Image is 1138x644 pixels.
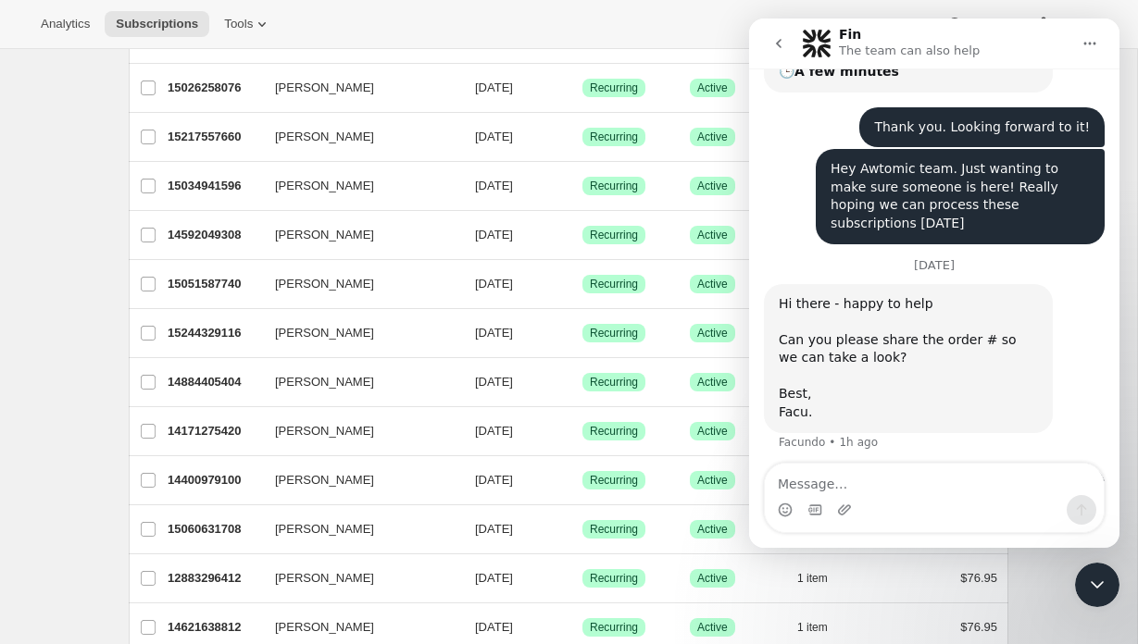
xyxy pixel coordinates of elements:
button: [PERSON_NAME] [264,171,449,201]
span: Analytics [41,17,90,31]
button: [PERSON_NAME] [264,220,449,250]
span: 1 item [797,571,828,586]
p: 15026258076 [168,79,260,97]
span: Active [697,277,728,291]
span: Active [697,571,728,586]
span: [PERSON_NAME] [275,618,374,637]
span: Recurring [590,375,638,390]
span: [PERSON_NAME] [275,177,374,195]
button: Analytics [30,11,101,37]
div: 14884405404[PERSON_NAME][DATE]SuccessRecurringSuccessActive1 item$76.95 [168,369,997,395]
span: [DATE] [475,620,513,634]
button: [PERSON_NAME] [264,563,449,593]
p: 15217557660 [168,128,260,146]
span: [DATE] [475,277,513,291]
button: Settings [1023,11,1108,37]
p: 15060631708 [168,520,260,539]
span: Active [697,473,728,488]
span: [DATE] [475,179,513,192]
button: [PERSON_NAME] [264,122,449,152]
div: 15034941596[PERSON_NAME][DATE]SuccessRecurringSuccessActive1 item$48.00 [168,173,997,199]
button: Tools [213,11,282,37]
span: Active [697,620,728,635]
span: Active [697,130,728,144]
span: Recurring [590,130,638,144]
button: 1 item [797,565,848,591]
button: [PERSON_NAME] [264,416,449,446]
span: Recurring [590,277,638,291]
div: 14592049308[PERSON_NAME][DATE]SuccessRecurringSuccessActive1 item$76.95 [168,222,997,248]
span: [DATE] [475,375,513,389]
p: 14884405404 [168,373,260,391]
iframe: Intercom live chat [749,19,1119,548]
span: Recurring [590,522,638,537]
p: 15034941596 [168,177,260,195]
button: 1 item [797,614,848,640]
div: 12883296412[PERSON_NAME][DATE]SuccessRecurringSuccessActive1 item$76.95 [168,565,997,591]
span: [PERSON_NAME] [275,324,374,342]
span: [PERSON_NAME] [275,471,374,489]
button: [PERSON_NAME] [264,269,449,299]
span: [PERSON_NAME] [275,226,374,244]
span: [DATE] [475,326,513,340]
span: [DATE] [475,80,513,94]
p: 12883296412 [168,569,260,588]
span: [PERSON_NAME] [275,422,374,440]
span: Subscriptions [116,17,198,31]
button: [PERSON_NAME] [264,73,449,103]
span: Recurring [590,179,638,193]
div: 15060631708[PERSON_NAME][DATE]SuccessRecurringSuccessActive1 item$48.00 [168,516,997,542]
span: [PERSON_NAME] [275,128,374,146]
span: Active [697,424,728,439]
span: Settings [1053,17,1097,31]
p: 14171275420 [168,422,260,440]
span: Recurring [590,326,638,341]
span: Active [697,522,728,537]
div: 15026258076[PERSON_NAME][DATE]SuccessRecurringSuccessActive1 item$48.00 [168,75,997,101]
button: Subscriptions [105,11,209,37]
span: Recurring [590,571,638,586]
span: [DATE] [475,473,513,487]
div: 15217557660[PERSON_NAME][DATE]SuccessRecurringSuccessActive1 item$76.95 [168,124,997,150]
span: [PERSON_NAME] [275,569,374,588]
p: 14592049308 [168,226,260,244]
p: 15244329116 [168,324,260,342]
span: Active [697,326,728,341]
span: 1 item [797,620,828,635]
span: [DATE] [475,130,513,143]
button: [PERSON_NAME] [264,367,449,397]
span: Recurring [590,228,638,242]
button: [PERSON_NAME] [264,514,449,544]
span: $76.95 [960,571,997,585]
div: 15244329116[PERSON_NAME][DATE]SuccessRecurringSuccessActive1 item$48.00 [168,320,997,346]
button: [PERSON_NAME] [264,465,449,495]
div: 15051587740[PERSON_NAME][DATE]SuccessRecurringSuccessActive1 item$48.00 [168,271,997,297]
span: Help [964,17,989,31]
div: 14171275420[PERSON_NAME][DATE]SuccessRecurringSuccessActive1 item$76.95 [168,418,997,444]
span: Active [697,179,728,193]
span: Recurring [590,473,638,488]
span: $76.95 [960,620,997,634]
iframe: Intercom live chat [1075,563,1119,607]
button: [PERSON_NAME] [264,613,449,642]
